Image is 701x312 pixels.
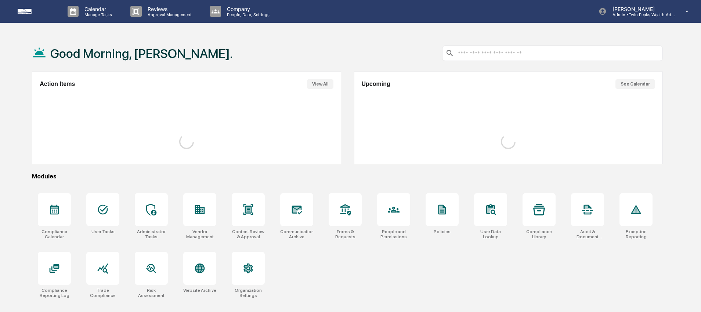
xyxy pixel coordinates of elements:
div: Compliance Reporting Log [38,288,71,298]
p: Admin • Twin Peaks Wealth Advisors [607,12,675,17]
div: Audit & Document Logs [571,229,604,239]
div: Modules [32,173,663,180]
p: Reviews [142,6,195,12]
p: [PERSON_NAME] [607,6,675,12]
h2: Action Items [40,81,75,87]
p: Manage Tasks [79,12,116,17]
p: Company [221,6,273,12]
button: See Calendar [615,79,655,89]
img: logo [18,9,53,14]
div: Policies [434,229,451,234]
div: Forms & Requests [329,229,362,239]
div: Administrator Tasks [135,229,168,239]
div: Compliance Calendar [38,229,71,239]
div: Exception Reporting [619,229,653,239]
h2: Upcoming [362,81,390,87]
h1: Good Morning, [PERSON_NAME]. [50,46,233,61]
div: User Data Lookup [474,229,507,239]
p: Approval Management [142,12,195,17]
div: People and Permissions [377,229,410,239]
div: Communications Archive [280,229,313,239]
div: Compliance Library [523,229,556,239]
div: Content Review & Approval [232,229,265,239]
div: Website Archive [183,288,216,293]
div: Organization Settings [232,288,265,298]
div: User Tasks [91,229,115,234]
div: Risk Assessment [135,288,168,298]
div: Vendor Management [183,229,216,239]
p: Calendar [79,6,116,12]
p: People, Data, Settings [221,12,273,17]
button: View All [307,79,333,89]
div: Trade Compliance [86,288,119,298]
